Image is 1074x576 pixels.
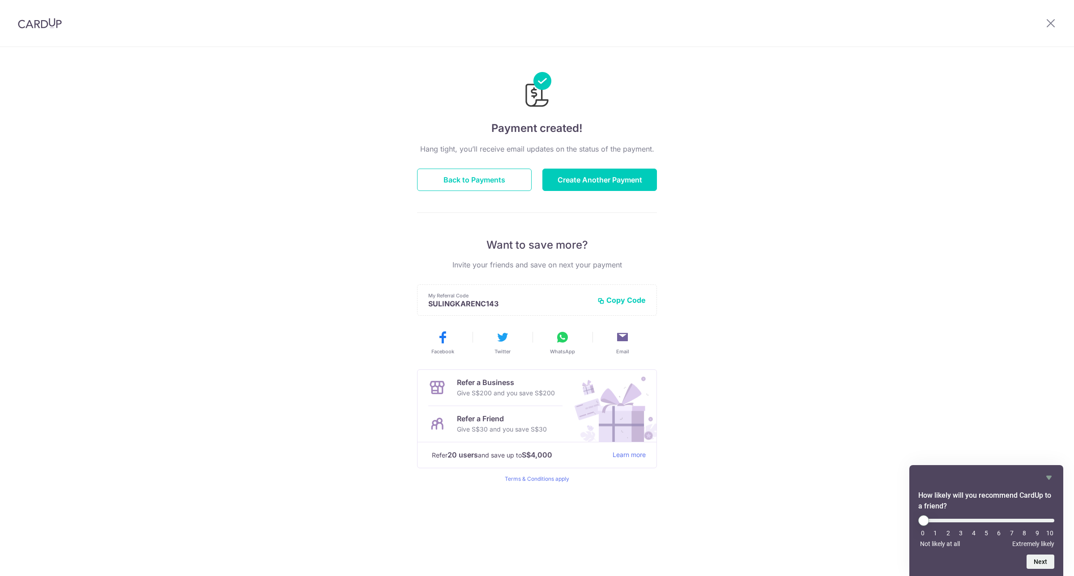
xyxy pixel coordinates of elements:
p: Want to save more? [417,238,657,252]
div: How likely will you recommend CardUp to a friend? Select an option from 0 to 10, with 0 being Not... [918,515,1054,547]
button: Twitter [476,330,529,355]
li: 6 [994,529,1003,537]
p: Give S$200 and you save S$200 [457,388,555,398]
p: Invite your friends and save on next your payment [417,259,657,270]
span: Facebook [431,348,454,355]
img: Payments [523,72,551,110]
li: 4 [969,529,978,537]
span: Not likely at all [920,540,960,547]
a: Terms & Conditions apply [505,475,569,482]
button: Back to Payments [417,169,532,191]
div: How likely will you recommend CardUp to a friend? Select an option from 0 to 10, with 0 being Not... [918,472,1054,569]
button: Copy Code [597,296,646,305]
a: Learn more [613,449,646,461]
li: 1 [931,529,940,537]
span: WhatsApp [550,348,575,355]
li: 2 [944,529,953,537]
strong: S$4,000 [522,449,552,460]
img: Refer [566,370,656,442]
p: Give S$30 and you save S$30 [457,424,547,435]
p: Hang tight, you’ll receive email updates on the status of the payment. [417,144,657,154]
button: Hide survey [1044,472,1054,483]
button: Create Another Payment [542,169,657,191]
span: Twitter [494,348,511,355]
li: 0 [918,529,927,537]
h4: Payment created! [417,120,657,136]
li: 9 [1033,529,1042,537]
button: Email [596,330,649,355]
strong: 20 users [447,449,478,460]
p: Refer and save up to [432,449,605,461]
li: 10 [1045,529,1054,537]
li: 3 [956,529,965,537]
h2: How likely will you recommend CardUp to a friend? Select an option from 0 to 10, with 0 being Not... [918,490,1054,512]
li: 8 [1020,529,1029,537]
p: My Referral Code [428,292,590,299]
button: Next question [1027,555,1054,569]
span: Email [616,348,629,355]
p: Refer a Business [457,377,555,388]
li: 7 [1007,529,1016,537]
p: SULINGKARENC143 [428,299,590,308]
button: WhatsApp [536,330,589,355]
span: Extremely likely [1012,540,1054,547]
li: 5 [982,529,991,537]
img: CardUp [18,18,62,29]
p: Refer a Friend [457,413,547,424]
button: Facebook [416,330,469,355]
